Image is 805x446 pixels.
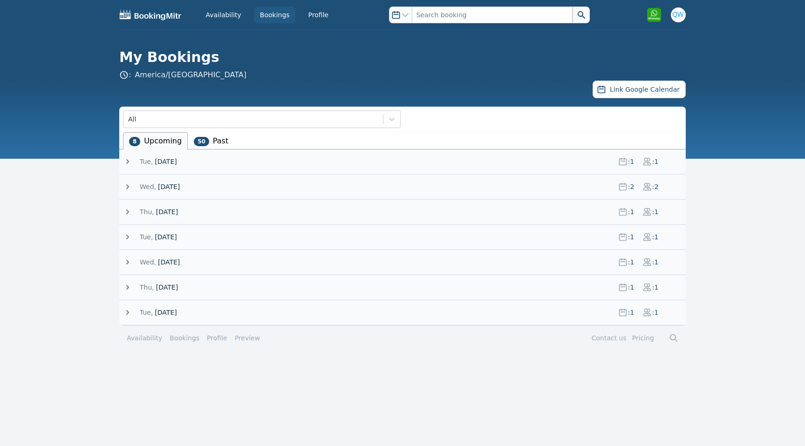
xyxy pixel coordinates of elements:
span: 8 [129,137,140,146]
span: : 1 [628,283,635,292]
span: : 1 [652,207,659,216]
span: : [119,69,246,81]
button: Link Google Calendar [593,81,686,98]
a: Profile [207,333,227,343]
a: Bookings [170,333,199,343]
span: Wed, [140,182,156,191]
span: Tue, [140,232,153,242]
span: [DATE] [158,182,180,191]
button: Wed,[DATE]:2:2 [123,182,686,191]
a: Availability [200,7,247,23]
div: All [128,115,136,124]
input: Search booking [412,7,572,23]
span: : 1 [628,257,635,267]
li: Past [188,132,234,149]
span: Tue, [140,157,153,166]
span: : 1 [628,207,635,216]
img: BookingMitr [119,9,182,20]
span: Thu, [140,207,154,216]
span: : 1 [652,283,659,292]
a: Preview [235,334,260,342]
span: [DATE] [156,283,178,292]
a: Profile [303,7,334,23]
button: Wed,[DATE]:1:1 [123,257,686,267]
button: Tue,[DATE]:1:1 [123,308,686,317]
button: Tue,[DATE]:1:1 [123,232,686,242]
span: [DATE] [155,157,177,166]
img: Click to open WhatsApp [647,7,662,22]
button: Thu,[DATE]:1:1 [123,283,686,292]
button: Tue,[DATE]:1:1 [123,157,686,166]
span: : 1 [652,257,659,267]
a: Contact us [592,334,627,342]
a: Pricing [632,334,654,342]
a: Bookings [254,7,295,23]
span: [DATE] [156,207,178,216]
span: : 1 [628,157,635,166]
li: Upcoming [123,132,188,149]
span: [DATE] [155,232,177,242]
span: 50 [194,137,209,146]
a: America/[GEOGRAPHIC_DATA] [135,70,246,79]
span: : 1 [628,308,635,317]
span: Thu, [140,283,154,292]
span: : 1 [652,232,659,242]
button: Thu,[DATE]:1:1 [123,207,686,216]
span: : 1 [652,308,659,317]
span: : 2 [652,182,659,191]
span: : 1 [652,157,659,166]
span: [DATE] [155,308,177,317]
h1: My Bookings [119,49,678,66]
span: Tue, [140,308,153,317]
a: Availability [127,333,162,343]
span: : 2 [628,182,635,191]
span: : 1 [628,232,635,242]
span: Wed, [140,257,156,267]
span: [DATE] [158,257,180,267]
